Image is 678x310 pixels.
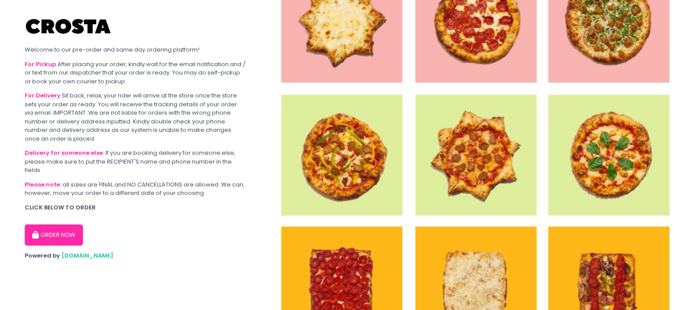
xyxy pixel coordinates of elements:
b: Please note: [25,180,61,189]
div: all sales are FINAL and NO CANCELLATIONS are allowed. We can, however, move your order to a diffe... [25,180,246,198]
img: Crosta Pizzeria [25,13,113,40]
div: Welcome to our pre-order and same day ordering platform! [25,45,246,54]
div: After placing your order, kindly wait for the email notification and / or text from our dispatche... [25,60,246,86]
b: For Pickup [25,60,56,68]
div: Sit back, relax, your rider will arrive at the store once the store sets your order as ready. You... [25,91,246,143]
b: Delivery for someone else: [25,149,104,157]
b: For Delivery [25,91,60,100]
button: ORDER NOW [25,224,83,246]
a: [DOMAIN_NAME] [61,251,113,260]
div: Powered by [25,251,246,260]
div: CLICK BELOW TO ORDER [25,203,246,212]
div: If you are booking delivery for someone else, please make sure to put the RECIPIENT'S name and ph... [25,149,246,175]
